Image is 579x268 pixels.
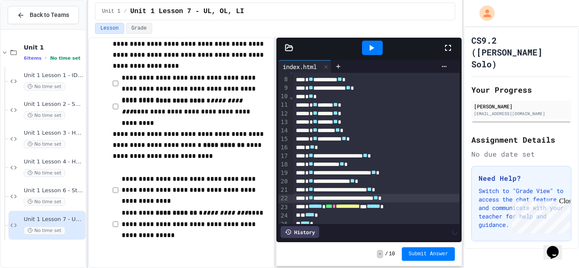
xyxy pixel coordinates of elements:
span: Unit 1 Lesson 7 - UL, OL, LI [130,6,244,17]
span: Back to Teams [30,11,69,19]
div: 10 [278,92,289,101]
span: Unit 1 Lesson 4 - Headlines Lab [24,158,84,166]
iframe: chat widget [509,197,571,233]
div: 19 [278,169,289,177]
button: Lesson [95,23,124,34]
span: Unit 1 Lesson 3 - Headers and Paragraph tags [24,130,84,137]
span: No time set [24,111,65,119]
div: 16 [278,144,289,152]
h2: Your Progress [471,84,571,96]
span: 6 items [24,55,42,61]
div: 11 [278,101,289,109]
span: Unit 1 Lesson 2 - Setting Up HTML Doc [24,101,84,108]
h1: CS9.2 ([PERSON_NAME] Solo) [471,34,571,70]
div: 25 [278,220,289,229]
h3: Need Help? [479,173,564,183]
div: [PERSON_NAME] [474,102,569,110]
div: 23 [278,203,289,212]
div: index.html [278,60,331,73]
div: 20 [278,177,289,186]
h2: Assignment Details [471,134,571,146]
div: 18 [278,160,289,169]
div: [EMAIL_ADDRESS][DOMAIN_NAME] [474,111,569,117]
div: index.html [278,62,321,71]
span: Unit 1 Lesson 7 - UL, OL, LI [24,216,84,223]
div: 15 [278,135,289,144]
div: 22 [278,194,289,203]
span: 10 [389,251,395,257]
div: 9 [278,84,289,92]
span: / [385,251,388,257]
button: Back to Teams [8,6,79,24]
div: Chat with us now!Close [3,3,58,54]
span: Submit Answer [409,251,448,257]
span: Unit 1 Lesson 1 - IDE Interaction [24,72,84,79]
div: 21 [278,186,289,194]
span: Unit 1 Lesson 6 - Station Activity [24,187,84,194]
div: My Account [470,3,497,23]
span: Fold line [289,93,293,100]
div: 8 [278,75,289,84]
span: No time set [24,198,65,206]
span: No time set [24,83,65,91]
div: No due date set [471,149,571,159]
span: Unit 1 [24,44,84,51]
span: - [377,250,383,258]
span: / [124,8,127,15]
span: No time set [24,227,65,235]
span: • [45,55,47,61]
button: Grade [126,23,152,34]
div: 12 [278,110,289,118]
span: No time set [50,55,81,61]
div: 24 [278,212,289,220]
div: 17 [278,152,289,160]
div: 13 [278,118,289,127]
span: No time set [24,169,65,177]
iframe: chat widget [543,234,571,260]
span: No time set [24,140,65,148]
div: History [281,226,319,238]
button: Submit Answer [402,247,455,261]
div: 14 [278,127,289,135]
p: Switch to "Grade View" to access the chat feature and communicate with your teacher for help and ... [479,187,564,229]
span: Unit 1 [102,8,120,15]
